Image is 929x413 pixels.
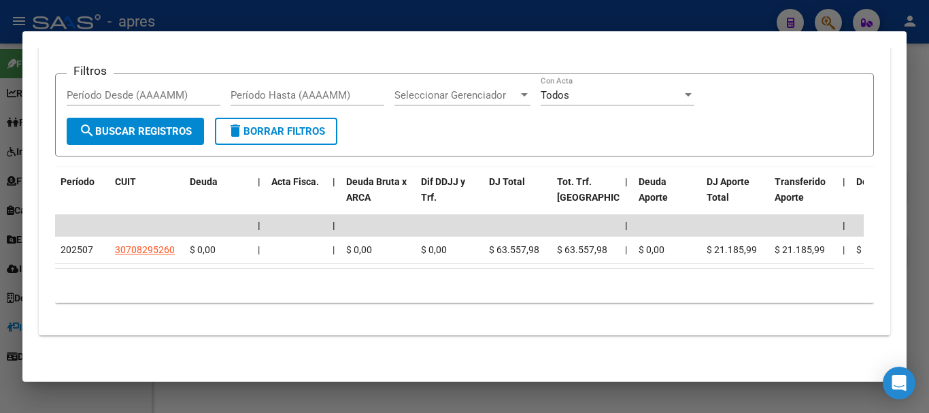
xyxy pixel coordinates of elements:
[184,167,252,227] datatable-header-cell: Deuda
[61,244,93,255] span: 202507
[227,125,325,137] span: Borrar Filtros
[215,118,337,145] button: Borrar Filtros
[552,167,620,227] datatable-header-cell: Tot. Trf. Bruto
[484,167,552,227] datatable-header-cell: DJ Total
[541,89,569,101] span: Todos
[252,167,266,227] datatable-header-cell: |
[639,176,668,203] span: Deuda Aporte
[769,167,837,227] datatable-header-cell: Transferido Aporte
[190,244,216,255] span: $ 0,00
[625,176,628,187] span: |
[258,176,260,187] span: |
[258,220,260,231] span: |
[333,176,335,187] span: |
[333,220,335,231] span: |
[346,244,372,255] span: $ 0,00
[79,125,192,137] span: Buscar Registros
[266,167,327,227] datatable-header-cell: Acta Fisca.
[115,176,136,187] span: CUIT
[557,244,607,255] span: $ 63.557,98
[489,176,525,187] span: DJ Total
[327,167,341,227] datatable-header-cell: |
[190,176,218,187] span: Deuda
[557,176,649,203] span: Tot. Trf. [GEOGRAPHIC_DATA]
[625,244,627,255] span: |
[883,367,915,399] div: Open Intercom Messenger
[115,244,175,255] span: 30708295260
[639,244,664,255] span: $ 0,00
[109,167,184,227] datatable-header-cell: CUIT
[707,244,757,255] span: $ 21.185,99
[843,220,845,231] span: |
[843,244,845,255] span: |
[707,176,749,203] span: DJ Aporte Total
[416,167,484,227] datatable-header-cell: Dif DDJJ y Trf.
[856,244,882,255] span: $ 0,00
[421,176,465,203] span: Dif DDJJ y Trf.
[227,122,243,139] mat-icon: delete
[489,244,539,255] span: $ 63.557,98
[67,118,204,145] button: Buscar Registros
[333,244,335,255] span: |
[394,89,518,101] span: Seleccionar Gerenciador
[341,167,416,227] datatable-header-cell: Deuda Bruta x ARCA
[55,167,109,227] datatable-header-cell: Período
[271,176,319,187] span: Acta Fisca.
[837,167,851,227] datatable-header-cell: |
[633,167,701,227] datatable-header-cell: Deuda Aporte
[421,244,447,255] span: $ 0,00
[701,167,769,227] datatable-header-cell: DJ Aporte Total
[843,176,845,187] span: |
[620,167,633,227] datatable-header-cell: |
[625,220,628,231] span: |
[851,167,919,227] datatable-header-cell: Deuda Contr.
[346,176,407,203] span: Deuda Bruta x ARCA
[67,63,114,78] h3: Filtros
[61,176,95,187] span: Período
[856,176,912,187] span: Deuda Contr.
[79,122,95,139] mat-icon: search
[775,244,825,255] span: $ 21.185,99
[258,244,260,255] span: |
[775,176,826,203] span: Transferido Aporte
